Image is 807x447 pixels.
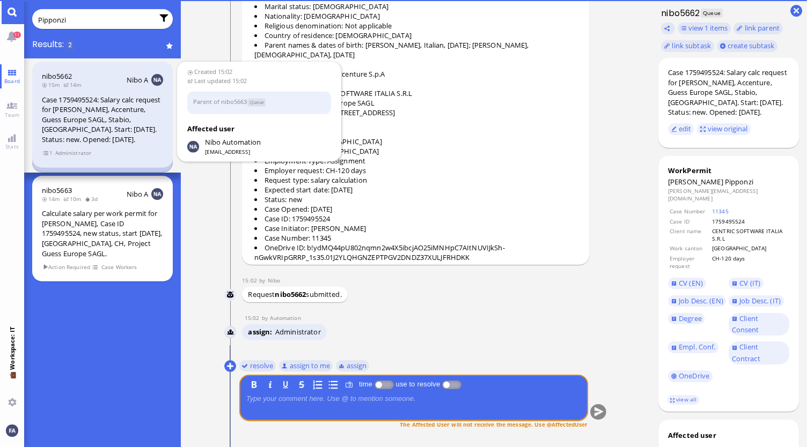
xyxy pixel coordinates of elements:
span: automation@nibo.ai [205,137,261,148]
td: Case ID [669,217,710,226]
button: create subtask [717,40,777,52]
button: Copy ticket nibo5662 link to clipboard [661,23,675,34]
a: view all [667,395,699,404]
label: use to resolve [394,380,442,388]
span: Created 15:02 [187,68,332,77]
p-inputswitch: use to resolve [442,380,461,388]
a: nibo5663 [42,185,72,195]
span: CV (EN) [679,278,703,288]
span: Action Required [42,263,91,272]
div: Calculate salary per work permit for [PERSON_NAME], Case ID 1759495524, new status, start [DATE],... [42,208,163,258]
span: Last updated 15:02 [187,76,332,85]
span: 3d [85,195,101,203]
li: Religious denomination: Not applicable [254,21,583,31]
span: 14m [42,195,63,203]
a: OneDrive [668,370,713,382]
strong: nibo5662 [275,289,306,299]
li: Nationality: [DEMOGRAPHIC_DATA] [254,11,583,21]
a: Empl. Conf. [668,341,718,353]
a: CV (EN) [668,278,706,289]
li: Project name: Guess Europe SAGL [254,98,583,108]
span: The Affected User will not receive the message. Use @AffectedUser [400,420,588,428]
div: WorkPermit [668,166,789,175]
span: Degree [679,314,702,323]
span: Job Desc. (IT) [739,296,781,306]
span: Empl. Conf. [679,342,715,352]
span: 10m [63,195,85,203]
dd: [PERSON_NAME][EMAIL_ADDRESS][DOMAIN_NAME] [668,187,789,203]
li: Parent names & dates of birth: [PERSON_NAME], Italian, [DATE]; [PERSON_NAME], [DEMOGRAPHIC_DATA],... [254,40,583,59]
span: Nibo A [127,189,149,199]
span: Results: [32,39,64,50]
p-inputswitch: Log time spent [375,380,394,388]
li: Case Number: 11345 [254,233,583,243]
span: [PERSON_NAME] [668,177,723,187]
span: assign [248,327,275,337]
span: link subtask [672,41,711,50]
li: Assignment location: [STREET_ADDRESS] [254,108,583,117]
span: CV (IT) [739,278,760,288]
a: nibo5662 [42,71,72,81]
button: view 1 items [678,23,731,34]
span: view 1 items [688,23,728,33]
li: Date of hire: [DATE] [254,79,583,88]
span: 14m [63,81,85,88]
button: S [296,378,307,390]
div: Case 1759495524: Salary calc request for [PERSON_NAME], Accenture, Guess Europe SAGL, Stabio, [GE... [668,68,789,117]
div: Request submitted. [242,287,348,302]
a: Degree [668,313,705,325]
img: Nibo Automation [187,140,199,152]
button: edit [668,123,694,135]
div: Affected user [668,430,716,440]
li: Work country: [GEOGRAPHIC_DATA] [254,137,583,146]
button: assign [336,360,370,371]
li: Employment Type: Assignment [254,156,583,166]
button: assign to me [279,360,333,371]
img: Nibo [224,289,236,301]
span: [EMAIL_ADDRESS] [205,148,261,155]
span: Queue [701,9,723,18]
a: Job Desc. (EN) [668,295,726,307]
img: Automation [225,326,237,338]
a: Client Contract [729,341,789,364]
td: CH-120 days [711,254,788,271]
td: Employer request [669,254,710,271]
span: by [262,314,270,322]
li: Administrator [275,327,321,337]
button: view original [697,123,751,135]
td: Work canton [669,244,710,252]
a: Parent of nibo5663 [193,98,247,106]
label: time [357,380,375,388]
span: by [259,277,268,284]
span: Team [2,111,23,118]
button: U [280,378,292,390]
li: Employment branch: Accenture S.p.A [254,69,583,79]
li: OneDrive ID: b!ydMQ44pU802nqmn2w4X5ibcjAO25iMNHpC7AItNUVIJkSh-nGwkVRIpGRRP_1s35.01J2YLQHGNZEPTPGV... [254,243,583,262]
li: Marital status: [DEMOGRAPHIC_DATA] [254,2,583,11]
li: Eligibility check: yes [254,127,583,137]
span: Client Consent [732,314,759,335]
span: automation@bluelakelegal.com [270,314,300,322]
td: Case Number [669,207,710,215]
div: Case 1759495524: Salary calc request for [PERSON_NAME], Accenture, Guess Europe SAGL, Stabio, [GE... [42,95,163,145]
span: Nibo [268,277,281,284]
span: Case Workers [101,263,137,272]
span: Job Desc. (EN) [679,296,723,306]
input: Enter query or press / to filter [38,14,153,26]
li: Country of residence: [DEMOGRAPHIC_DATA] [254,31,583,40]
li: Work canton: [GEOGRAPHIC_DATA] [254,146,583,156]
h1: nibo5662 [658,7,700,19]
span: Client Contract [732,342,760,363]
img: NA [151,188,163,200]
span: view 1 items [42,148,53,158]
a: Job Desc. (IT) [729,295,783,307]
li: Expected start date: [DATE] [254,185,583,195]
span: 💼 Workspace: IT [8,370,16,394]
span: 11 [13,32,21,38]
span: Pipponzi [725,177,753,187]
span: Stats [3,143,21,150]
a: CV (IT) [729,278,764,289]
span: 2 [65,40,75,51]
